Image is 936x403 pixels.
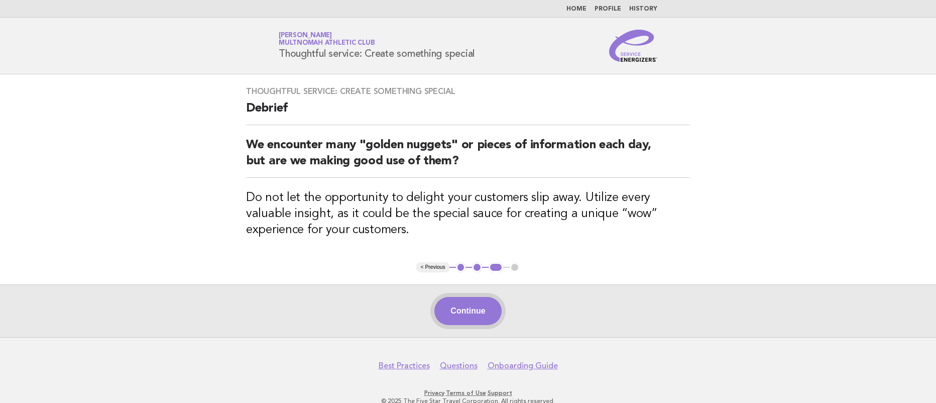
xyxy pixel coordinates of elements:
a: [PERSON_NAME]Multnomah Athletic Club [279,32,375,46]
span: Multnomah Athletic Club [279,40,375,47]
h2: We encounter many "golden nuggets" or pieces of information each day, but are we making good use ... [246,137,690,178]
a: Best Practices [379,361,430,371]
p: · · [161,389,775,397]
button: Continue [434,297,501,325]
a: Questions [440,361,478,371]
button: 1 [456,262,466,272]
a: Onboarding Guide [488,361,558,371]
h3: Do not let the opportunity to delight your customers slip away. Utilize every valuable insight, a... [246,190,690,238]
a: Profile [595,6,621,12]
img: Service Energizers [609,30,657,62]
button: 2 [472,262,482,272]
h3: Thoughtful service: Create something special [246,86,690,96]
a: Terms of Use [446,389,486,396]
a: Support [488,389,512,396]
a: Home [566,6,587,12]
h2: Debrief [246,100,690,125]
a: History [629,6,657,12]
button: 3 [489,262,503,272]
button: < Previous [416,262,449,272]
a: Privacy [424,389,444,396]
h1: Thoughtful service: Create something special [279,33,475,59]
